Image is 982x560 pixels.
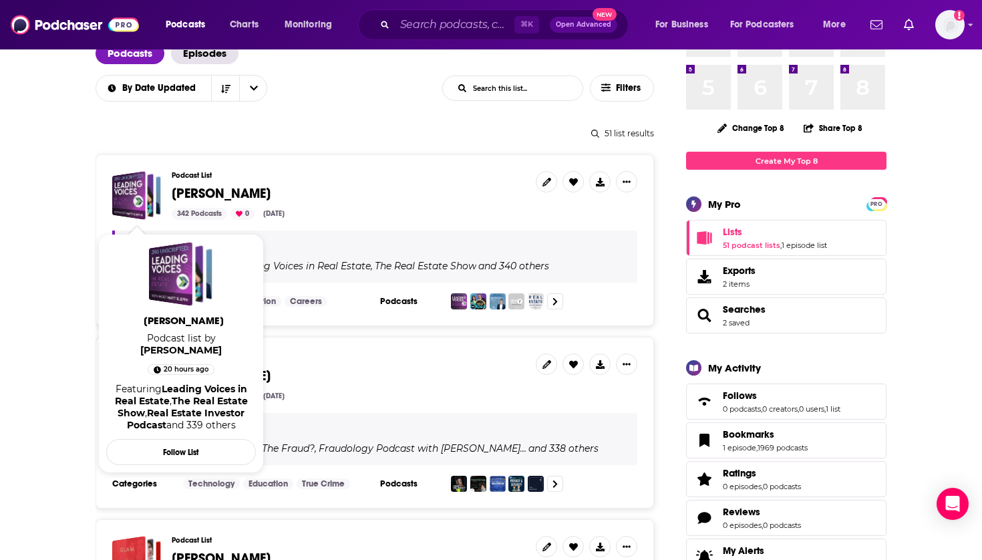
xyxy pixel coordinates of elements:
span: Lists [723,226,742,238]
button: Show More Button [616,171,637,192]
span: Follows [723,390,757,402]
span: Exports [723,265,756,277]
span: , [756,443,758,452]
h4: The Real Estate Show [375,261,476,271]
a: Mark Hayward [140,344,222,356]
a: 0 episodes [723,521,762,530]
span: , [315,442,317,454]
h3: Podcasts [380,296,440,307]
span: , [798,404,799,414]
a: 1 episode [723,443,756,452]
h3: Podcast List [172,171,525,180]
span: Ratings [723,467,756,479]
a: Reviews [691,509,717,527]
span: New [593,8,617,21]
button: Sort Direction [211,76,239,101]
img: User Profile [935,10,965,39]
button: open menu [275,14,349,35]
span: Podcast list by [106,332,256,356]
span: , [824,404,826,414]
span: Open Advanced [556,21,611,28]
a: Podcasts [96,43,164,64]
a: 0 creators [762,404,798,414]
a: 51 podcast lists [723,241,780,250]
a: 0 podcasts [763,482,801,491]
span: Monitoring [285,15,332,34]
a: 0 podcasts [763,521,801,530]
img: Real Estate Investor Podcast [490,293,506,309]
span: For Podcasters [730,15,794,34]
span: My Alerts [723,545,764,557]
span: Filters [616,84,643,93]
a: Follows [723,390,840,402]
a: Ratings [691,470,717,488]
h3: Podcasts [380,478,440,489]
a: [PERSON_NAME] [109,314,259,332]
a: [PERSON_NAME] [172,186,271,201]
h4: Leading Voices in Real Estate [232,261,371,271]
img: What The Fraud? [451,476,467,492]
a: Show notifications dropdown [898,13,919,36]
button: Show profile menu [935,10,965,39]
a: Show notifications dropdown [865,13,888,36]
p: and 338 others [528,442,599,454]
a: Lists [723,226,827,238]
a: Searches [723,303,766,315]
a: Lists [691,229,717,247]
a: Bookmarks [723,428,808,440]
a: Searches [691,306,717,325]
a: True Crime [297,478,350,489]
button: open menu [156,14,222,35]
span: ⌘ K [514,16,539,33]
span: Exports [691,267,717,286]
img: Leaders In Payments [490,476,506,492]
img: Help Me With HIPAA [508,476,524,492]
span: Searches [686,297,886,333]
a: 1 list [826,404,840,414]
span: Podcasts [166,15,205,34]
button: open menu [646,14,725,35]
a: 2 saved [723,318,750,327]
a: Bookmarks [691,431,717,450]
span: Bookmarks [723,428,774,440]
a: 1969 podcasts [758,443,808,452]
h4: Fraudology Podcast with [PERSON_NAME]… [319,443,526,454]
a: Real Estate Investor Podcast [127,407,245,431]
span: , [170,395,172,407]
button: Change Top 8 [709,120,792,136]
img: MLO | Mortgage & Real Estate Podcast [508,293,524,309]
div: My Pro [708,198,741,211]
a: Education [243,478,293,489]
span: , [761,404,762,414]
img: FNA Broadcasts [528,476,544,492]
a: Reviews [723,506,801,518]
button: open menu [239,76,267,101]
h2: Choose List sort [96,75,267,102]
button: open menu [814,14,862,35]
p: and 340 others [478,260,549,272]
a: The Real Estate Show [373,261,476,271]
a: Podchaser - Follow, Share and Rate Podcasts [11,12,139,37]
div: 0 [230,208,255,220]
svg: Add a profile image [954,10,965,21]
a: Curt Moore [149,242,213,306]
input: Search podcasts, credits, & more... [395,14,514,35]
div: Podcast list featuring [131,442,621,454]
div: My Activity [708,362,761,374]
span: Ratings [686,461,886,497]
button: Filters [590,75,654,102]
h4: What The Fraud? [232,443,315,454]
span: 20 hours ago [164,363,208,376]
span: , [780,241,782,250]
span: , [371,260,373,272]
h3: Podcast List [172,354,525,362]
button: Follow List [106,439,256,465]
button: Share Top 8 [803,115,863,141]
button: Show More Button [616,354,637,375]
span: By Date Updated [122,84,200,93]
span: , [145,407,147,419]
h3: Categories [112,478,172,489]
span: PRO [868,199,884,209]
span: , [762,521,763,530]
